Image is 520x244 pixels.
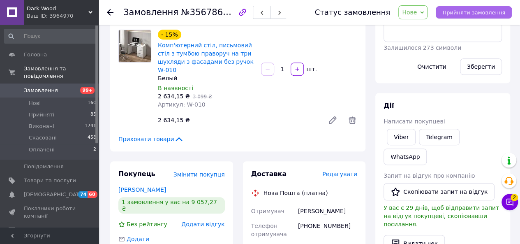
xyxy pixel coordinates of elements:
span: 60 [88,191,97,198]
span: [DEMOGRAPHIC_DATA] [24,191,85,198]
span: Головна [24,51,47,58]
span: Написати покупцеві [384,118,445,125]
span: В наявності [158,85,193,91]
span: Доставка [251,170,287,178]
span: Змінити покупця [173,171,225,178]
a: Комп'ютерний стіл, письмовий стіл з тумбою праворуч на три шухляди з фасадами без ручок W-010 [158,42,254,73]
span: 74 [78,191,88,198]
span: Артикул: W-010 [158,101,206,108]
div: Статус замовлення [315,8,391,16]
span: Нове [402,9,417,16]
span: У вас є 29 днів, щоб відправити запит на відгук покупцеві, скопіювавши посилання. [384,204,499,228]
div: Повернутися назад [107,8,113,16]
span: Видалити [347,115,357,125]
div: Нова Пошта (платна) [261,189,330,197]
span: 85 [90,111,96,119]
div: 1 замовлення у вас на 9 057,27 ₴ [118,197,225,214]
span: 160 [88,100,96,107]
a: Редагувати [324,112,341,128]
span: Прийняти замовлення [442,9,505,16]
button: Зберегти [460,58,502,75]
div: Белый [158,74,254,82]
span: Виконані [29,123,54,130]
span: Дії [384,102,394,109]
span: Прийняті [29,111,54,119]
input: Пошук [4,29,97,44]
span: Скасовані [29,134,57,142]
span: Замовлення та повідомлення [24,65,99,80]
a: WhatsApp [384,149,427,165]
a: Viber [387,129,416,145]
span: Відгуки [24,227,45,234]
span: Телефон отримувача [251,223,287,237]
span: Dark Wood [27,5,88,12]
span: 3 099 ₴ [193,94,212,100]
span: Показники роботи компанії [24,205,76,220]
img: Комп'ютерний стіл, письмовий стіл з тумбою праворуч на три шухляди з фасадами без ручок W-010 [119,30,151,62]
span: Редагувати [322,171,357,177]
div: 2 634,15 ₴ [155,114,321,126]
span: Нові [29,100,41,107]
a: Telegram [419,129,459,145]
span: Оплачені [29,146,55,153]
div: [PHONE_NUMBER] [296,218,359,242]
span: 1741 [85,123,96,130]
div: - 15% [158,30,181,40]
span: Замовлення [24,87,58,94]
span: №356786942 [181,7,239,17]
span: Повідомлення [24,163,64,170]
span: Додати відгук [181,221,224,228]
span: 2 [511,194,518,201]
span: Покупець [118,170,155,178]
button: Чат з покупцем2 [502,194,518,210]
span: Товари та послуги [24,177,76,184]
span: Отримувач [251,208,284,214]
span: 458 [88,134,96,142]
button: Прийняти замовлення [436,6,512,19]
span: 99+ [80,87,95,94]
span: Приховати товари [118,135,184,143]
span: Замовлення [123,7,178,17]
button: Скопіювати запит на відгук [384,183,495,200]
span: 2 634,15 ₴ [158,93,190,100]
a: [PERSON_NAME] [118,186,166,193]
div: Ваш ID: 3964970 [27,12,99,20]
span: Запит на відгук про компанію [384,172,475,179]
span: Додати [127,236,149,242]
span: Без рейтингу [127,221,167,228]
div: [PERSON_NAME] [296,204,359,218]
span: 2 [93,146,96,153]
